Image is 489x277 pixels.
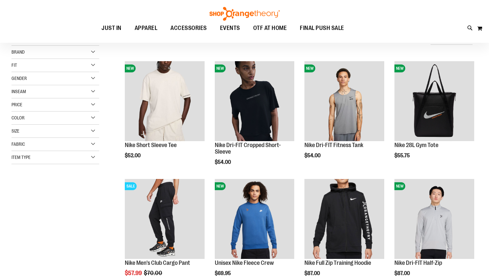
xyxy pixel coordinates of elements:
a: Nike Men's Club Cargo Pant [125,260,190,266]
a: Product image for Nike Mens Club Cargo PantSALE [125,179,205,260]
span: $57.99 [125,270,143,276]
span: JUST IN [101,21,122,36]
span: NEW [215,182,226,190]
a: Nike Dri-FIT Fitness Tank [304,142,363,148]
span: $69.95 [215,270,232,276]
a: Nike Dri-FIT Fitness TankNEW [304,61,384,142]
span: Size [11,128,19,134]
div: Item Type [11,151,99,164]
a: Unisex Nike Fleece Crew [215,260,274,266]
span: NEW [125,64,136,72]
span: $70.00 [144,270,163,276]
img: Product image for Nike Full Zip Training Hoodie [304,179,384,259]
a: Nike Short Sleeve Tee [125,142,177,148]
span: $87.00 [394,270,411,276]
span: Price [11,102,22,107]
a: Nike Dri-FIT Half-ZipNEW [394,179,474,260]
a: Nike Dri-FIT Cropped Short-Sleeve [215,142,281,155]
div: Inseam [11,85,99,98]
span: Fit [11,63,17,68]
div: product [211,58,298,182]
span: $87.00 [304,270,321,276]
span: FINAL PUSH SALE [300,21,344,36]
a: Nike Dri-FIT Half-Zip [394,260,442,266]
img: Nike Dri-FIT Cropped Short-Sleeve [215,61,295,141]
img: Unisex Nike Fleece Crew [215,179,295,259]
img: Nike 28L Gym Tote [394,61,474,141]
span: APPAREL [135,21,158,36]
a: Unisex Nike Fleece CrewNEW [215,179,295,260]
div: Fabric [11,138,99,151]
img: Nike Dri-FIT Half-Zip [394,179,474,259]
span: OTF AT HOME [253,21,287,36]
span: $55.75 [394,153,411,159]
span: Gender [11,76,27,81]
span: Brand [11,49,25,55]
span: NEW [215,64,226,72]
a: FINAL PUSH SALE [293,21,351,36]
span: NEW [304,64,315,72]
div: Color [11,112,99,125]
span: ACCESSORIES [170,21,207,36]
div: product [391,58,478,175]
div: product [301,58,388,175]
span: $54.00 [215,159,232,165]
span: $54.00 [304,153,322,159]
div: Brand [11,46,99,59]
a: Nike Full Zip Training Hoodie [304,260,371,266]
div: Size [11,125,99,138]
a: JUST IN [95,21,128,36]
a: Nike Dri-FIT Cropped Short-SleeveNEW [215,61,295,142]
span: Item Type [11,155,31,160]
div: Price [11,98,99,112]
a: Product image for Nike Full Zip Training Hoodie [304,179,384,260]
span: NEW [394,182,405,190]
a: EVENTS [213,21,247,36]
img: Nike Short Sleeve Tee [125,61,205,141]
a: OTF AT HOME [247,21,294,36]
a: ACCESSORIES [164,21,213,36]
a: Nike 28L Gym Tote [394,142,438,148]
span: $52.00 [125,153,142,159]
span: Fabric [11,141,25,147]
div: Fit [11,59,99,72]
div: Gender [11,72,99,85]
a: APPAREL [128,21,164,36]
img: Shop Orangetheory [209,7,281,21]
span: Color [11,115,25,120]
a: Nike Short Sleeve TeeNEW [125,61,205,142]
a: Nike 28L Gym ToteNEW [394,61,474,142]
span: NEW [394,64,405,72]
span: EVENTS [220,21,240,36]
div: product [122,58,208,175]
img: Product image for Nike Mens Club Cargo Pant [125,179,205,259]
img: Nike Dri-FIT Fitness Tank [304,61,384,141]
span: Inseam [11,89,26,94]
span: SALE [125,182,137,190]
